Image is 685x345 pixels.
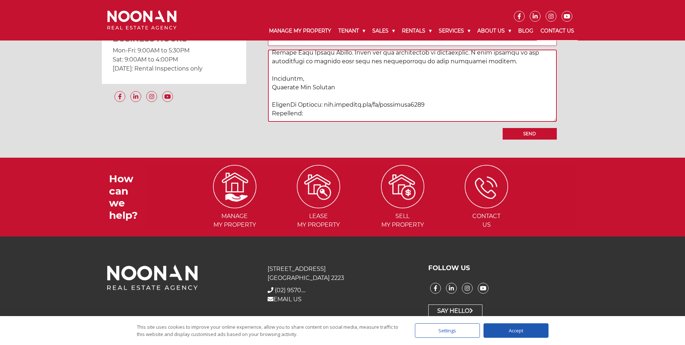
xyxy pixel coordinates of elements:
[277,212,360,229] span: Lease my Property
[474,22,515,40] a: About Us
[537,22,578,41] a: Contact Us
[503,128,557,140] input: Send
[268,296,302,303] a: EMAIL US
[193,183,276,229] a: Managemy Property
[435,22,474,40] a: Services
[113,55,235,64] p: Sat: 9:00AM to 4:00PM
[361,183,444,229] a: Sellmy Property
[428,304,482,318] a: Say Hello
[515,22,537,40] a: Blog
[381,165,424,208] img: ICONS
[361,212,444,229] span: Sell my Property
[445,183,528,229] a: ContactUs
[107,10,177,30] img: Noonan Real Estate Agency
[268,264,417,282] p: [STREET_ADDRESS] [GEOGRAPHIC_DATA] 2223
[213,165,256,208] img: ICONS
[335,22,369,40] a: Tenant
[398,22,435,40] a: Rentals
[275,287,305,294] span: (02) 9570....
[465,165,508,208] img: ICONS
[265,22,335,40] a: Manage My Property
[428,264,578,272] h3: FOLLOW US
[137,323,400,338] div: This site uses cookies to improve your online experience, allow you to share content on social me...
[113,64,235,73] p: [DATE]: Rental Inspections only
[113,46,235,55] p: Mon-Fri: 9:00AM to 5:30PM
[275,287,305,294] a: Click to reveal phone number
[415,323,480,338] div: Settings
[277,183,360,229] a: Leasemy Property
[369,22,398,40] a: Sales
[445,212,528,229] span: Contact Us
[297,165,340,208] img: ICONS
[193,212,276,229] span: Manage my Property
[109,173,145,221] h3: How can we help?
[484,323,549,338] div: Accept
